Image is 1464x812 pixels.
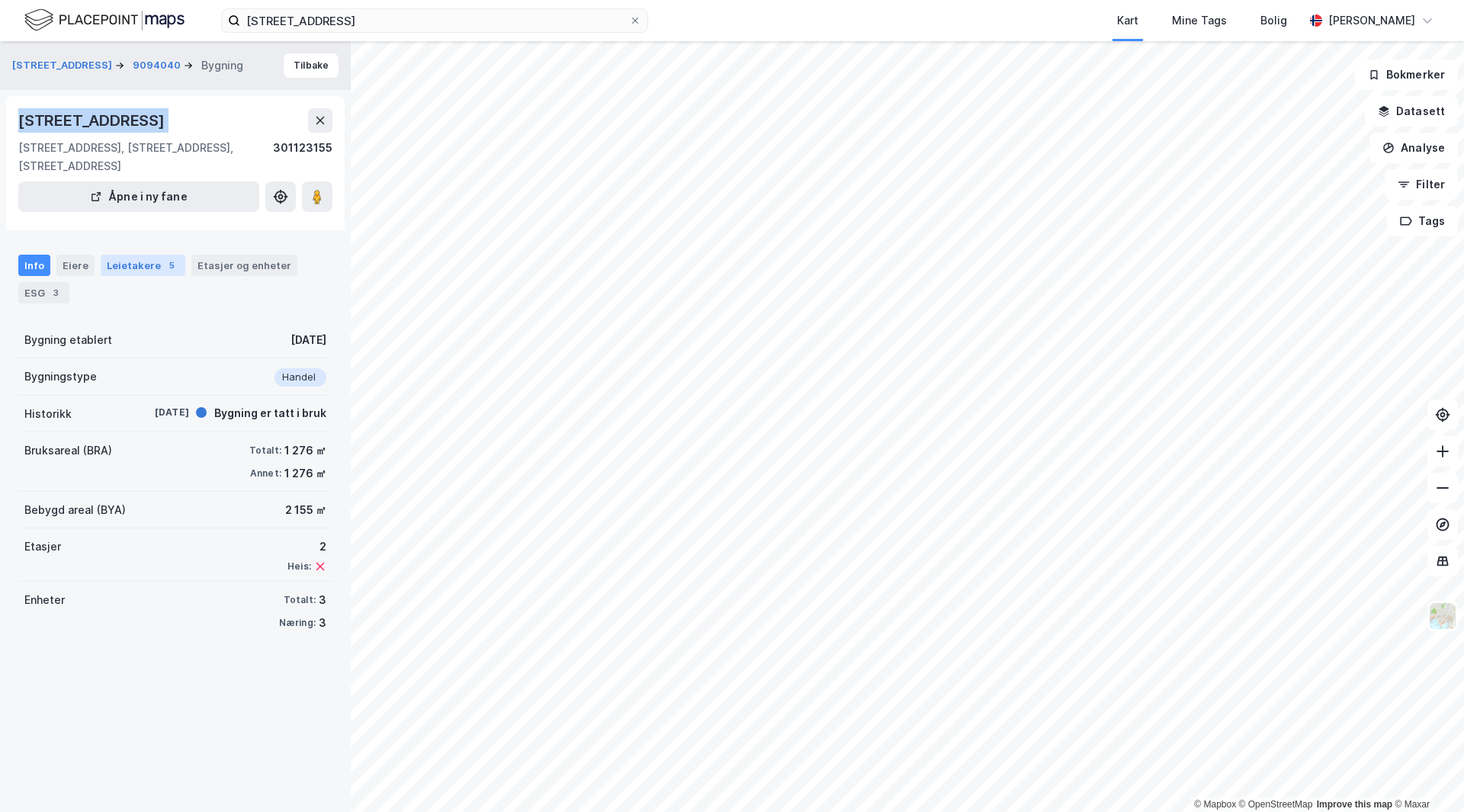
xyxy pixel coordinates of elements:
div: Bygningstype [24,367,97,386]
button: Åpne i ny fane [18,181,259,212]
div: Bygning er tatt i bruk [214,404,326,422]
button: [STREET_ADDRESS] [12,58,115,73]
div: Bruksareal (BRA) [24,441,112,460]
div: Historikk [24,405,72,423]
div: 5 [164,258,179,273]
div: 1 276 ㎡ [284,464,326,483]
div: Info [18,255,50,276]
div: [DATE] [291,331,326,349]
div: [DATE] [128,406,189,419]
div: Mine Tags [1172,11,1227,30]
div: Heis: [287,560,311,573]
div: 2 155 ㎡ [285,501,326,519]
iframe: Chat Widget [1388,739,1464,812]
div: Kart [1117,11,1138,30]
div: 2 [287,538,326,556]
div: Etasjer [24,538,61,556]
div: Etasjer og enheter [197,258,291,272]
div: Totalt: [284,594,316,606]
div: ESG [18,282,69,303]
button: Filter [1385,169,1458,200]
div: Næring: [279,617,316,629]
div: Bygning [201,56,243,75]
div: Eiere [56,255,95,276]
div: 3 [319,591,326,609]
a: OpenStreetMap [1239,799,1313,810]
div: 301123155 [273,139,332,175]
div: Enheter [24,591,65,609]
div: 3 [48,285,63,300]
div: Kontrollprogram for chat [1388,739,1464,812]
div: Bolig [1260,11,1287,30]
button: Datasett [1365,96,1458,127]
button: Tags [1387,206,1458,236]
div: [PERSON_NAME] [1328,11,1415,30]
div: Totalt: [249,445,281,457]
div: Bygning etablert [24,331,112,349]
button: Analyse [1369,133,1458,163]
div: [STREET_ADDRESS] [18,108,168,133]
div: Leietakere [101,255,185,276]
div: 1 276 ㎡ [284,441,326,460]
button: Bokmerker [1355,59,1458,90]
img: logo.f888ab2527a4732fd821a326f86c7f29.svg [24,7,185,34]
a: Improve this map [1317,799,1392,810]
a: Mapbox [1194,799,1236,810]
div: Annet: [250,467,281,480]
button: Tilbake [284,53,339,78]
input: Søk på adresse, matrikkel, gårdeiere, leietakere eller personer [240,9,629,32]
div: Bebygd areal (BYA) [24,501,126,519]
button: 9094040 [133,58,184,73]
div: [STREET_ADDRESS], [STREET_ADDRESS], [STREET_ADDRESS] [18,139,273,175]
div: 3 [319,614,326,632]
img: Z [1428,602,1457,631]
